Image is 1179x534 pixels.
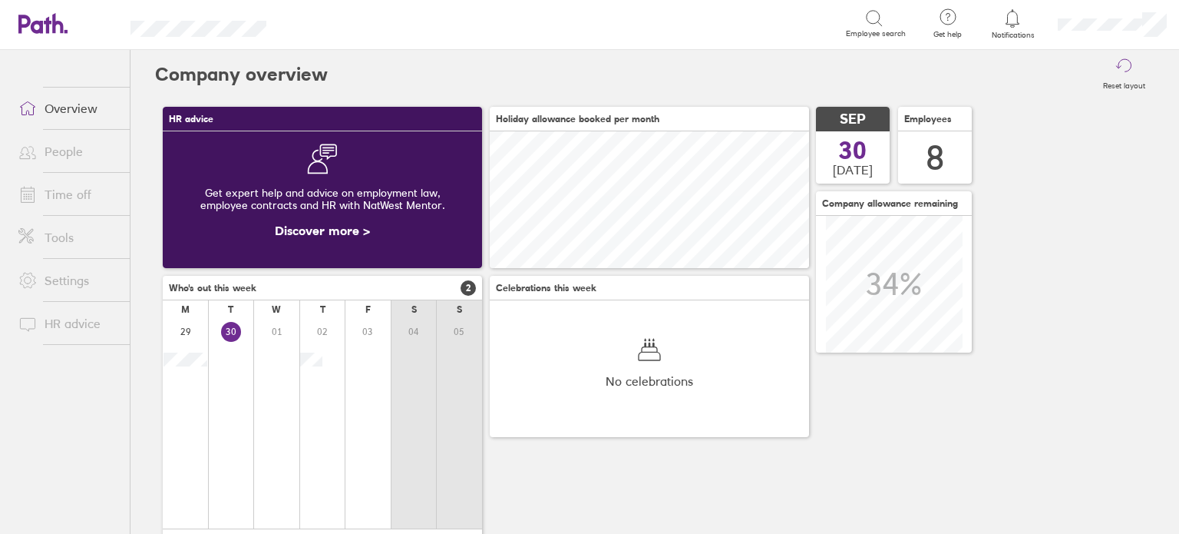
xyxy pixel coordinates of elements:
span: 2 [461,280,476,296]
div: T [320,304,325,315]
a: Discover more > [275,223,370,238]
a: HR advice [6,308,130,339]
a: Settings [6,265,130,296]
button: Reset layout [1094,50,1154,99]
span: [DATE] [833,163,873,177]
div: 8 [926,138,944,177]
a: Notifications [988,8,1038,40]
div: Get expert help and advice on employment law, employee contracts and HR with NatWest Mentor. [175,174,470,224]
span: Employees [904,114,952,124]
span: Company allowance remaining [822,198,958,209]
span: Notifications [988,31,1038,40]
div: Search [308,16,347,30]
div: W [272,304,281,315]
div: S [411,304,417,315]
a: Overview [6,93,130,124]
span: Who's out this week [169,283,256,294]
span: Employee search [846,29,906,38]
div: M [181,304,190,315]
span: Celebrations this week [496,283,596,294]
div: F [365,304,371,315]
div: T [228,304,233,315]
span: Get help [923,30,973,39]
span: HR advice [169,114,213,124]
a: Tools [6,222,130,253]
span: No celebrations [606,374,693,388]
span: SEP [840,111,866,128]
span: 30 [839,138,867,163]
a: People [6,136,130,167]
span: Holiday allowance booked per month [496,114,659,124]
label: Reset layout [1094,77,1154,91]
h2: Company overview [155,50,328,99]
a: Time off [6,179,130,210]
div: S [457,304,462,315]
